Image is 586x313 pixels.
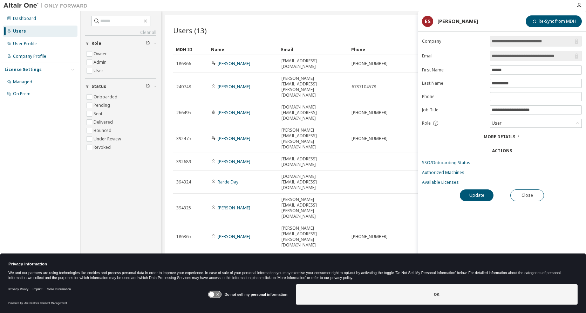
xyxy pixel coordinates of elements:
label: Job Title [422,107,486,113]
label: Email [422,53,486,59]
label: Onboarded [94,93,119,101]
label: Phone [422,94,486,99]
a: [PERSON_NAME] [218,159,250,165]
span: More Details [484,134,515,140]
span: [PHONE_NUMBER] [352,110,388,116]
div: Phone [351,44,416,55]
label: Revoked [94,143,112,152]
div: Company Profile [13,54,46,59]
span: [EMAIL_ADDRESS][DOMAIN_NAME] [281,156,345,167]
span: [PHONE_NUMBER] [352,61,388,67]
label: First Name [422,67,486,73]
span: [PHONE_NUMBER] [352,234,388,239]
span: Clear filter [146,84,150,89]
button: Role [85,36,156,51]
div: Dashboard [13,16,36,21]
label: Delivered [94,118,114,126]
a: [PERSON_NAME] [218,110,250,116]
button: Update [460,189,493,201]
span: Clear filter [146,41,150,46]
span: Role [91,41,101,46]
div: Users [13,28,26,34]
div: [PERSON_NAME] [437,19,478,24]
span: [PHONE_NUMBER] [352,136,388,141]
span: [PERSON_NAME][EMAIL_ADDRESS][PERSON_NAME][DOMAIN_NAME] [281,225,345,248]
a: Clear all [85,30,156,35]
span: [EMAIL_ADDRESS][DOMAIN_NAME] [281,58,345,69]
span: 186366 [176,61,191,67]
span: [PERSON_NAME][EMAIL_ADDRESS][PERSON_NAME][DOMAIN_NAME] [281,197,345,219]
div: User [490,119,581,127]
a: SSO/Onboarding Status [422,160,582,166]
label: Company [422,39,486,44]
a: [PERSON_NAME] [218,135,250,141]
span: Status [91,84,106,89]
button: Re-Sync from MDH [526,15,582,27]
span: 6787104578 [352,84,376,90]
label: Sent [94,110,104,118]
label: Pending [94,101,111,110]
span: 394325 [176,205,191,211]
a: Available Licenses [422,180,582,185]
span: 186365 [176,234,191,239]
a: Rarde Day [218,179,238,185]
span: [PERSON_NAME][EMAIL_ADDRESS][PERSON_NAME][DOMAIN_NAME] [281,127,345,150]
div: On Prem [13,91,30,97]
button: Close [510,189,544,201]
img: Altair One [4,2,91,9]
span: Role [422,120,431,126]
div: ES [422,16,433,27]
span: 394324 [176,179,191,185]
span: [DOMAIN_NAME][EMAIL_ADDRESS][DOMAIN_NAME] [281,174,345,190]
span: 392475 [176,136,191,141]
div: Actions [492,148,512,154]
button: Status [85,79,156,94]
span: 240748 [176,84,191,90]
div: MDH ID [176,44,205,55]
a: Authorized Machines [422,170,582,175]
label: Owner [94,50,108,58]
a: [PERSON_NAME] [218,234,250,239]
label: User [94,67,105,75]
label: Admin [94,58,108,67]
span: Users (13) [173,26,207,35]
div: Email [281,44,346,55]
a: [PERSON_NAME] [218,84,250,90]
div: Managed [13,79,32,85]
label: Under Review [94,135,122,143]
span: 392689 [176,159,191,165]
label: Last Name [422,81,486,86]
div: User [491,119,503,127]
div: License Settings [5,67,42,72]
div: User Profile [13,41,37,47]
a: [PERSON_NAME] [218,61,250,67]
div: Name [211,44,275,55]
label: Bounced [94,126,113,135]
a: [PERSON_NAME] [218,205,250,211]
span: 266495 [176,110,191,116]
span: [PERSON_NAME][EMAIL_ADDRESS][PERSON_NAME][DOMAIN_NAME] [281,76,345,98]
span: [DOMAIN_NAME][EMAIL_ADDRESS][DOMAIN_NAME] [281,104,345,121]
